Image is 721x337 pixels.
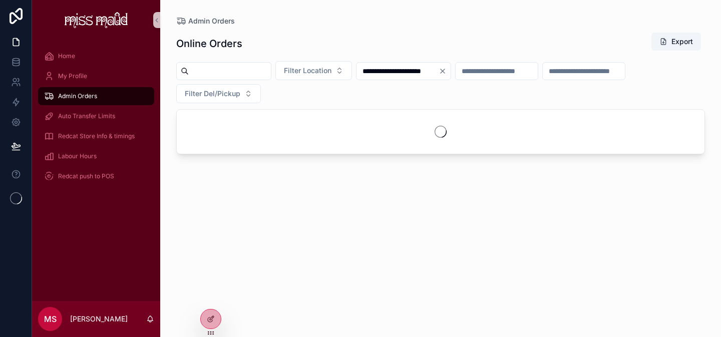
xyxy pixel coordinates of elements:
span: Filter Del/Pickup [185,89,240,99]
a: Redcat Store Info & timings [38,127,154,145]
a: Redcat push to POS [38,167,154,185]
span: MS [44,313,57,325]
a: My Profile [38,67,154,85]
a: Home [38,47,154,65]
span: My Profile [58,72,87,80]
button: Export [651,33,701,51]
span: Admin Orders [58,92,97,100]
a: Admin Orders [176,16,235,26]
button: Select Button [275,61,352,80]
a: Auto Transfer Limits [38,107,154,125]
span: Filter Location [284,66,331,76]
h1: Online Orders [176,37,242,51]
button: Select Button [176,84,261,103]
a: Labour Hours [38,147,154,165]
button: Clear [439,67,451,75]
a: Admin Orders [38,87,154,105]
span: Home [58,52,75,60]
span: Redcat Store Info & timings [58,132,135,140]
span: Redcat push to POS [58,172,114,180]
img: App logo [65,12,128,28]
div: scrollable content [32,40,160,198]
span: Labour Hours [58,152,97,160]
span: Admin Orders [188,16,235,26]
p: [PERSON_NAME] [70,314,128,324]
span: Auto Transfer Limits [58,112,115,120]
